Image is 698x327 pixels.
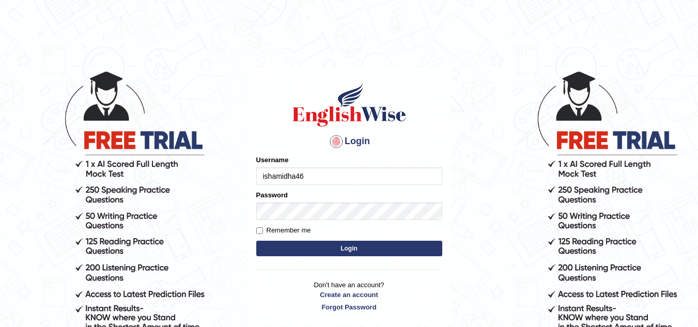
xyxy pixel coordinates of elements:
[256,190,288,200] label: Password
[256,133,442,150] h4: Login
[256,155,289,165] label: Username
[256,280,442,312] p: Don't have an account?
[256,241,442,256] button: Login
[256,225,311,236] label: Remember me
[290,82,408,128] img: Logo of English Wise sign in for intelligent practice with AI
[256,302,442,312] a: Forgot Password
[256,227,263,234] input: Remember me
[256,290,442,300] a: Create an account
